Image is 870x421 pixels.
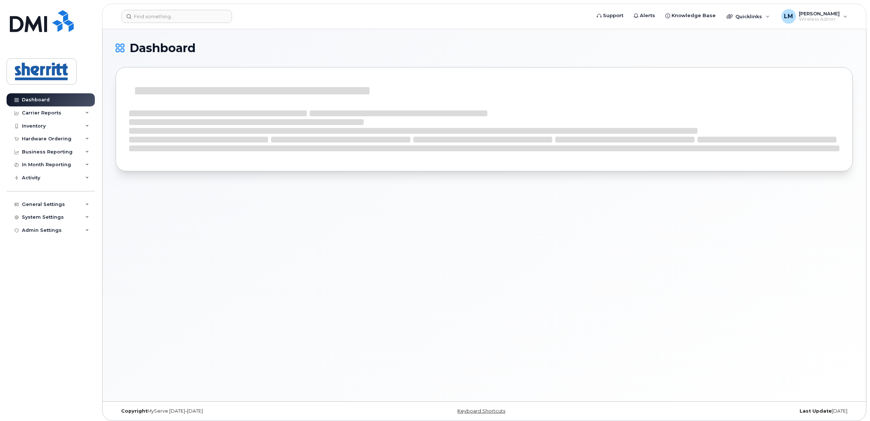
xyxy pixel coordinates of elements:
div: [DATE] [607,408,853,414]
strong: Copyright [121,408,147,414]
div: MyServe [DATE]–[DATE] [116,408,361,414]
strong: Last Update [800,408,832,414]
span: Dashboard [129,43,196,54]
a: Keyboard Shortcuts [457,408,505,414]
